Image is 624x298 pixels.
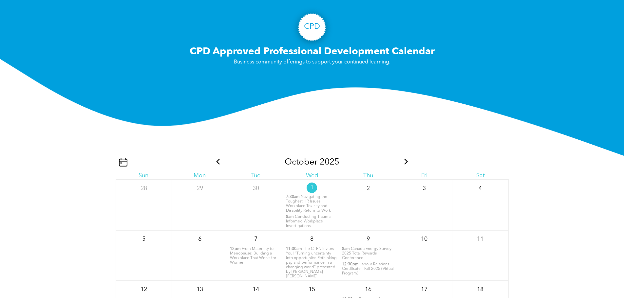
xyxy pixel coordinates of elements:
span: 8am [286,215,294,219]
p: 5 [138,233,150,245]
p: 6 [194,233,206,245]
p: 2 [362,183,374,194]
p: 9 [362,233,374,245]
span: Canada Energy Survey 2025 Total Rewards Conference [342,247,391,260]
span: Labour Relations Certificate – Fall 2025 (Virtual Program) [342,262,394,275]
span: October [285,158,317,167]
span: From Maternity to Menopause: Building a Workplace That Works for Women [230,247,276,265]
span: The CTRN Invites You! "Turning uncertainty into opportunity: Rethinking pay and performance in a ... [286,247,337,278]
p: 29 [194,183,206,194]
p: 13 [194,284,206,295]
p: 28 [138,183,150,194]
p: 10 [418,233,430,245]
div: Tue [228,172,284,179]
span: 8am [342,247,350,251]
p: 17 [418,284,430,295]
p: 1 [307,183,317,193]
p: 4 [474,183,486,194]
div: Sat [452,172,508,179]
span: 2025 [320,158,339,167]
div: Mon [172,172,228,179]
p: 8 [306,233,318,245]
p: 14 [250,284,262,295]
span: 11:30am [286,247,302,251]
span: Conducting Trauma-Informed Workplace Investigations [286,215,332,228]
p: 12 [138,284,150,295]
span: Navigating the Toughest HR Issues: Workplace Toxicity and Disability Return-to-Work [286,195,331,213]
div: Fri [396,172,452,179]
p: 18 [474,284,486,295]
div: Sun [116,172,172,179]
h3: CPD [304,22,320,32]
p: 16 [362,284,374,295]
div: Wed [284,172,340,179]
div: Thu [340,172,396,179]
span: 12:30pm [342,262,359,267]
p: 30 [250,183,262,194]
span: 12pm [230,247,241,251]
p: 15 [306,284,318,295]
p: 7 [250,233,262,245]
p: 3 [418,183,430,194]
p: 11 [474,233,486,245]
span: CPD Approved Professional Development Calendar [190,47,435,57]
span: 7:30am [286,195,300,199]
